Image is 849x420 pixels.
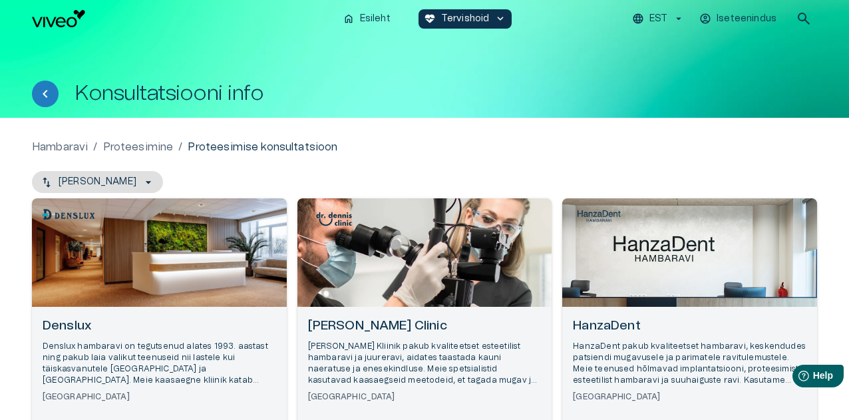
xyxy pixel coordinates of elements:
h6: [GEOGRAPHIC_DATA] [308,391,542,403]
button: ecg_heartTervishoidkeyboard_arrow_down [419,9,512,29]
p: EST [649,12,667,26]
span: keyboard_arrow_down [494,13,506,25]
h6: [GEOGRAPHIC_DATA] [573,391,806,403]
a: Hambaravi [32,139,88,155]
iframe: Help widget launcher [745,359,849,397]
h6: HanzaDent [573,317,806,335]
span: search [796,11,812,27]
img: Viveo logo [32,10,85,27]
h6: Denslux [43,317,276,335]
button: Tagasi [32,81,59,107]
span: ecg_heart [424,13,436,25]
p: / [93,139,97,155]
img: Dr. Dennis Clinic logo [307,208,361,230]
p: Esileht [360,12,391,26]
p: / [178,139,182,155]
button: open search modal [790,5,817,32]
h6: [GEOGRAPHIC_DATA] [43,391,276,403]
p: [PERSON_NAME] Kliinik pakub kvaliteetset esteetilist hambaravi ja juureravi, aidates taastada kau... [308,341,542,387]
p: Tervishoid [441,12,490,26]
img: HanzaDent logo [572,208,625,225]
h1: Konsultatsiooni info [75,82,263,105]
p: [PERSON_NAME] [59,175,136,189]
button: homeEsileht [337,9,397,29]
h6: [PERSON_NAME] Clinic [308,317,542,335]
a: Navigate to homepage [32,10,332,27]
button: [PERSON_NAME] [32,171,163,193]
p: Denslux hambaravi on tegutsenud alates 1993. aastast ning pakub laia valikut teenuseid nii lastel... [43,341,276,387]
p: HanzaDent pakub kvaliteetset hambaravi, keskendudes patsiendi mugavusele ja parimatele ravitulemu... [573,341,806,387]
button: EST [630,9,687,29]
button: Iseteenindus [697,9,780,29]
span: home [343,13,355,25]
a: Proteesimine [103,139,174,155]
p: Iseteenindus [717,12,776,26]
p: Proteesimise konsultatsioon [188,139,337,155]
img: Denslux logo [42,208,95,220]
